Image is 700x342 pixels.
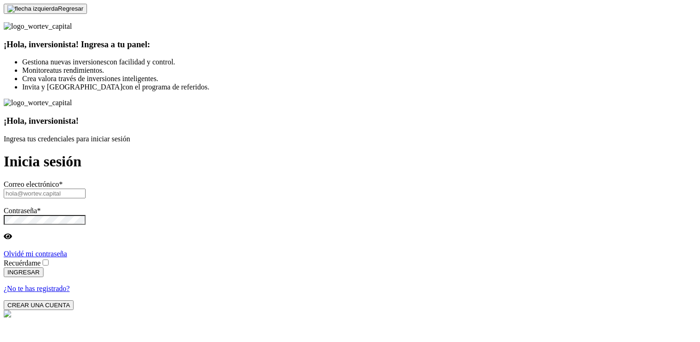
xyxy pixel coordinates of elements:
label: Recuérdame [4,259,41,267]
p: ¿No te has registrado? [4,285,696,293]
img: flecha izquierda [7,5,58,13]
h3: ¡Hola, inversionista! [4,116,696,126]
span: Invita y [GEOGRAPHIC_DATA] [22,83,122,91]
input: hola@wortev.capital [4,189,86,198]
a: Olvidé mi contraseña [4,250,67,258]
input: Recuérdame [43,260,49,266]
img: logo_wortev_capital [4,22,72,31]
span: Monitorea [22,66,53,74]
span: Crea valor [22,75,53,82]
li: a través de inversiones inteligentes. [22,75,696,83]
p: Ingresa tus credenciales para iniciar sesión [4,135,696,143]
label: Correo electrónico [4,180,63,188]
a: flecha izquierdaRegresar [4,4,87,12]
li: con facilidad y control. [22,58,696,66]
span: Gestiona nuevas inversiones [22,58,106,66]
button: Regresar [4,4,87,14]
li: tus rendimientos. [22,66,696,75]
img: logos_whatsapp-icon.242b2217.svg [4,310,11,317]
li: con el programa de referidos. [22,83,696,91]
label: Contraseña [4,207,41,215]
button: INGRESAR [4,267,43,277]
img: logo_wortev_capital [4,99,72,107]
h3: ¡Hola, inversionista! Ingresa a tu panel: [4,39,696,50]
h1: Inicia sesión [4,153,696,170]
span: INGRESAR [7,269,40,276]
a: ¿No te has registrado?CREAR UNA CUENTA [4,285,696,309]
button: CREAR UNA CUENTA [4,300,74,310]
